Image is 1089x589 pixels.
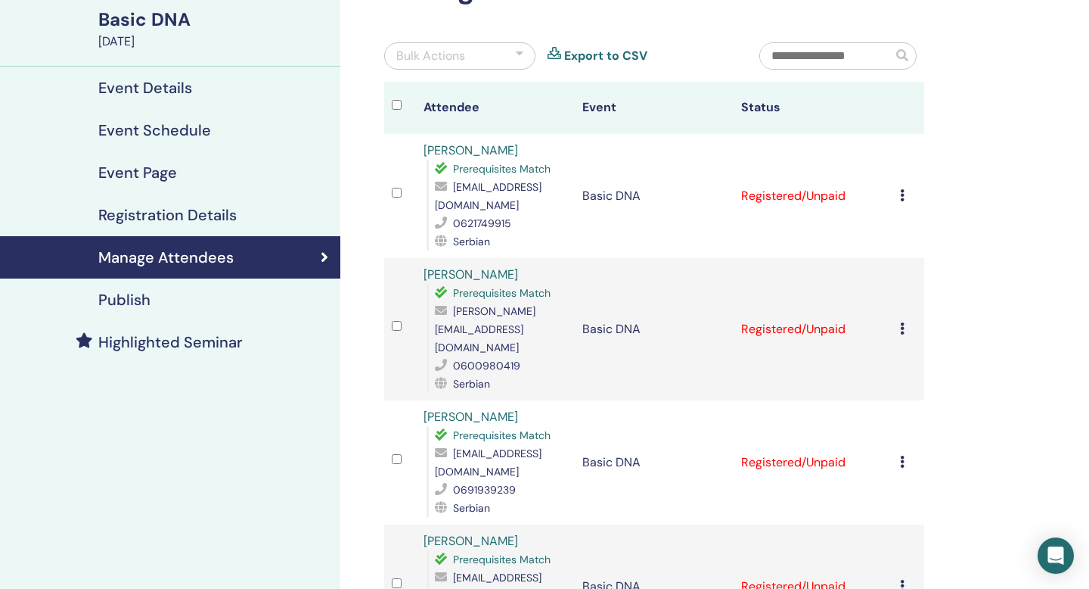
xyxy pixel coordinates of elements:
[575,400,734,525] td: Basic DNA
[453,359,520,372] span: 0600980419
[453,217,511,230] span: 0621749915
[453,429,551,442] span: Prerequisites Match
[423,266,518,282] a: [PERSON_NAME]
[423,533,518,549] a: [PERSON_NAME]
[435,304,535,354] span: [PERSON_NAME][EMAIL_ADDRESS][DOMAIN_NAME]
[453,553,551,566] span: Prerequisites Match
[98,7,331,33] div: Basic DNA
[435,447,541,478] span: [EMAIL_ADDRESS][DOMAIN_NAME]
[575,134,734,258] td: Basic DNA
[453,286,551,300] span: Prerequisites Match
[98,164,177,182] h4: Event Page
[453,235,490,248] span: Serbian
[453,483,516,497] span: 0691939239
[564,47,647,65] a: Export to CSV
[98,333,243,351] h4: Highlighted Seminar
[575,258,734,400] td: Basic DNA
[423,409,518,425] a: [PERSON_NAME]
[98,248,234,266] h4: Manage Attendees
[435,180,541,212] span: [EMAIL_ADDRESS][DOMAIN_NAME]
[98,206,237,224] h4: Registration Details
[416,82,575,134] th: Attendee
[98,79,192,97] h4: Event Details
[98,291,150,309] h4: Publish
[396,47,465,65] div: Bulk Actions
[453,162,551,176] span: Prerequisites Match
[89,7,340,51] a: Basic DNA[DATE]
[734,82,892,134] th: Status
[575,82,734,134] th: Event
[98,121,211,139] h4: Event Schedule
[423,142,518,158] a: [PERSON_NAME]
[453,501,490,515] span: Serbian
[453,377,490,391] span: Serbian
[1038,538,1074,574] div: Open Intercom Messenger
[98,33,331,51] div: [DATE]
